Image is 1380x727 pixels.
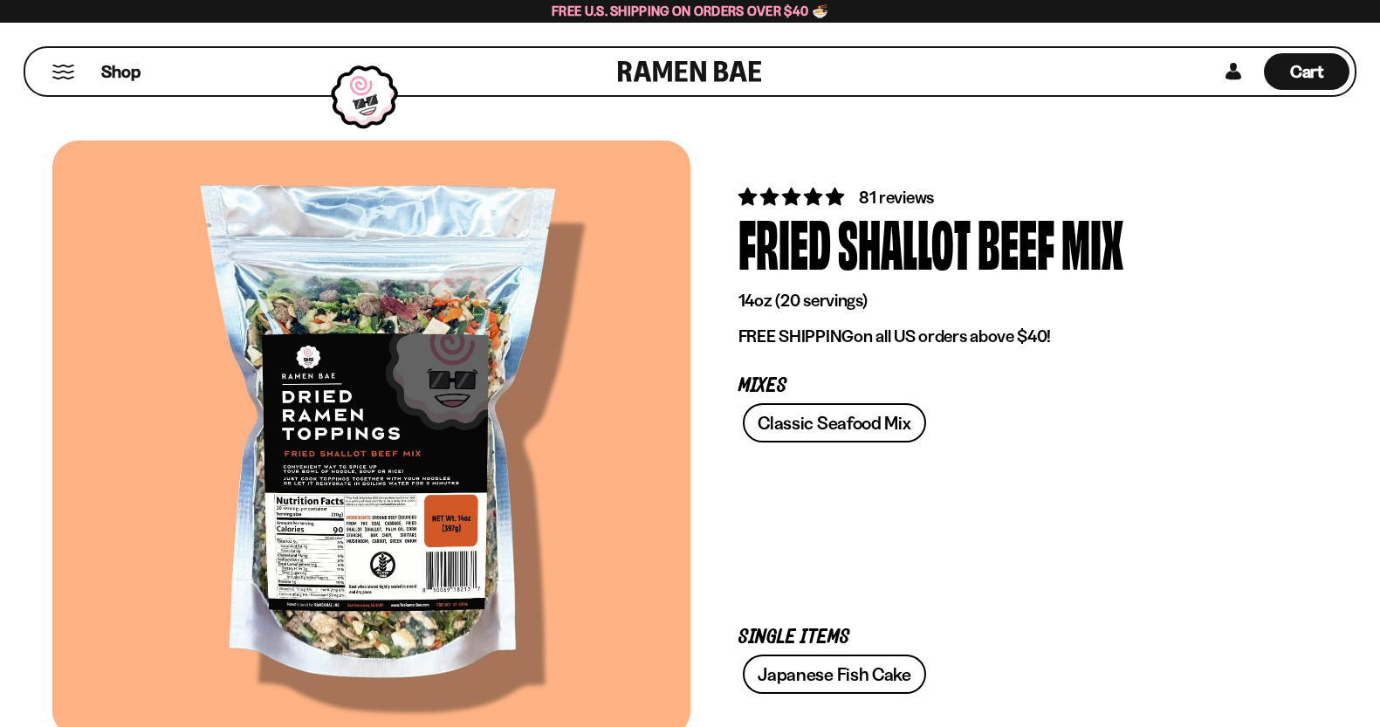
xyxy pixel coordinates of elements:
[552,3,828,19] span: Free U.S. Shipping on Orders over $40 🍜
[738,326,1280,347] p: on all US orders above $40!
[738,326,854,346] strong: FREE SHIPPING
[838,209,971,275] div: Shallot
[1264,48,1349,95] div: Cart
[738,629,1280,646] p: Single Items
[738,378,1280,394] p: Mixes
[743,655,926,694] a: Japanese Fish Cake
[1061,209,1123,275] div: Mix
[738,186,848,208] span: 4.83 stars
[738,209,831,275] div: Fried
[743,403,925,442] a: Classic Seafood Mix
[978,209,1054,275] div: Beef
[51,65,75,79] button: Mobile Menu Trigger
[1290,61,1324,82] span: Cart
[738,290,1280,312] p: 14oz (20 servings)
[101,53,141,90] a: Shop
[859,187,934,208] span: 81 reviews
[101,60,141,84] span: Shop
